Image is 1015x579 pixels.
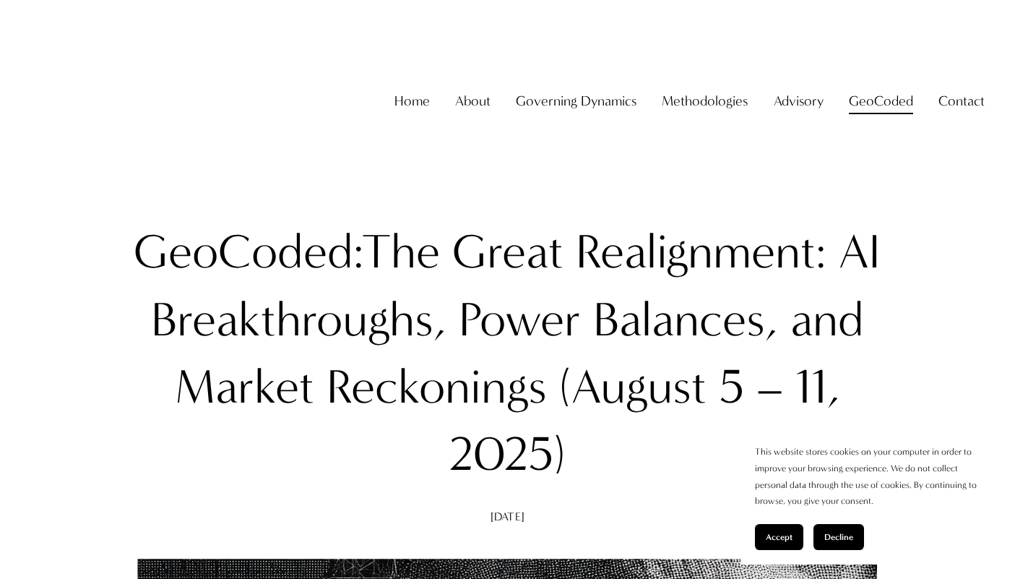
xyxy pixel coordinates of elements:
[824,532,853,542] span: Decline
[491,510,524,523] span: [DATE]
[516,87,636,116] a: folder dropdown
[813,524,864,550] button: Decline
[516,89,636,114] span: Governing Dynamics
[755,524,803,550] button: Accept
[756,353,783,421] div: –
[839,218,881,286] div: AI
[662,89,748,114] span: Methodologies
[593,286,778,353] div: Balances,
[455,89,491,114] span: About
[938,89,985,114] span: Contact
[175,353,314,421] div: Market
[455,87,491,116] a: folder dropdown
[394,87,430,116] a: Home
[449,421,566,488] div: 2025)
[459,286,581,353] div: Power
[849,87,913,116] a: GeoCoded
[30,35,163,168] img: Christopher Sanchez &amp; Co.
[938,87,985,116] a: folder dropdown
[559,353,707,421] div: (August
[452,218,563,286] div: Great
[134,218,440,286] div: GeoCoded:The
[151,286,446,353] div: Breakthroughs,
[774,89,824,114] span: Advisory
[327,353,547,421] div: Reckonings
[790,286,864,353] div: and
[576,218,826,286] div: Realignment:
[662,87,748,116] a: folder dropdown
[719,353,744,421] div: 5
[766,532,792,542] span: Accept
[755,444,986,510] p: This website stores cookies on your computer in order to improve your browsing experience. We do ...
[774,87,824,116] a: folder dropdown
[795,353,840,421] div: 11,
[740,429,1001,565] section: Cookie banner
